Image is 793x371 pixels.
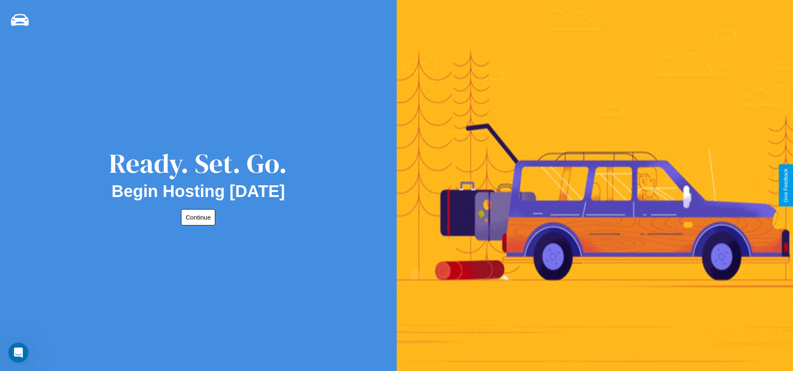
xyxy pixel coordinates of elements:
div: Ready. Set. Go. [109,145,287,182]
button: Continue [181,209,215,225]
iframe: Intercom live chat [8,343,28,363]
h2: Begin Hosting [DATE] [112,182,285,201]
div: Give Feedback [783,169,789,202]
